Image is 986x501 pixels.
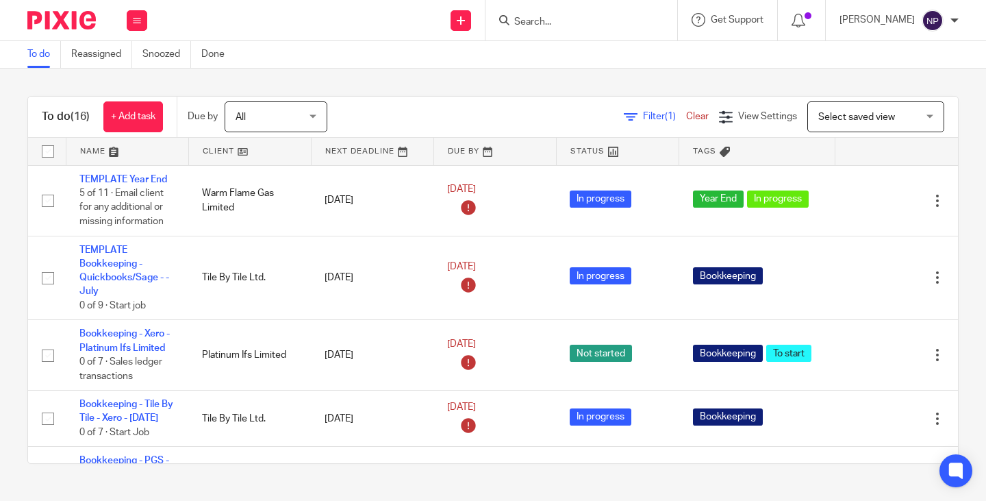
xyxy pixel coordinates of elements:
td: Tile By Tile Ltd. [188,391,311,447]
td: [DATE] [311,391,433,447]
span: [DATE] [447,262,476,271]
span: In progress [747,191,809,208]
span: Bookkeeping [693,345,763,362]
span: Select saved view [818,112,895,122]
span: [DATE] [447,184,476,194]
span: Year End [693,191,744,208]
span: Bookkeeping [693,408,763,426]
span: (1) [665,112,676,121]
span: [DATE] [447,403,476,413]
td: Tile By Tile Ltd. [188,236,311,320]
span: Get Support [711,15,763,25]
span: View Settings [738,112,797,121]
span: 5 of 11 · Email client for any additional or missing information [79,188,164,226]
a: Bookkeeping - Tile By Tile - Xero - [DATE] [79,400,173,423]
td: Warm Flame Gas Limited [188,165,311,236]
span: Tags [693,147,716,155]
input: Search [513,16,636,29]
a: Bookkeeping - Xero - Platinum Ifs Limited [79,329,170,352]
a: Done [201,41,235,68]
p: [PERSON_NAME] [839,13,915,27]
p: Due by [188,110,218,123]
h1: To do [42,110,90,124]
a: Bookkeeping - PGS - Xero [79,456,169,479]
td: [DATE] [311,165,433,236]
a: TEMPLATE Bookkeeping - Quickbooks/Sage - - July [79,245,169,297]
span: [DATE] [447,339,476,349]
span: 0 of 9 · Start job [79,301,146,310]
td: [DATE] [311,320,433,391]
a: Snoozed [142,41,191,68]
img: Pixie [27,11,96,29]
a: Reassigned [71,41,132,68]
span: In progress [570,408,631,426]
span: In progress [570,191,631,208]
span: To start [766,345,811,362]
td: Platinum Ifs Limited [188,320,311,391]
span: In progress [570,267,631,284]
span: 0 of 7 · Start Job [79,428,149,437]
a: TEMPLATE Year End [79,175,167,184]
td: [DATE] [311,236,433,320]
a: Clear [686,112,709,121]
span: 0 of 7 · Sales ledger transactions [79,357,162,381]
span: Not started [570,345,632,362]
span: (16) [71,111,90,122]
a: + Add task [103,101,163,132]
span: Bookkeeping [693,267,763,284]
span: Filter [643,112,686,121]
span: All [236,112,246,122]
a: To do [27,41,61,68]
img: svg%3E [922,10,944,32]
